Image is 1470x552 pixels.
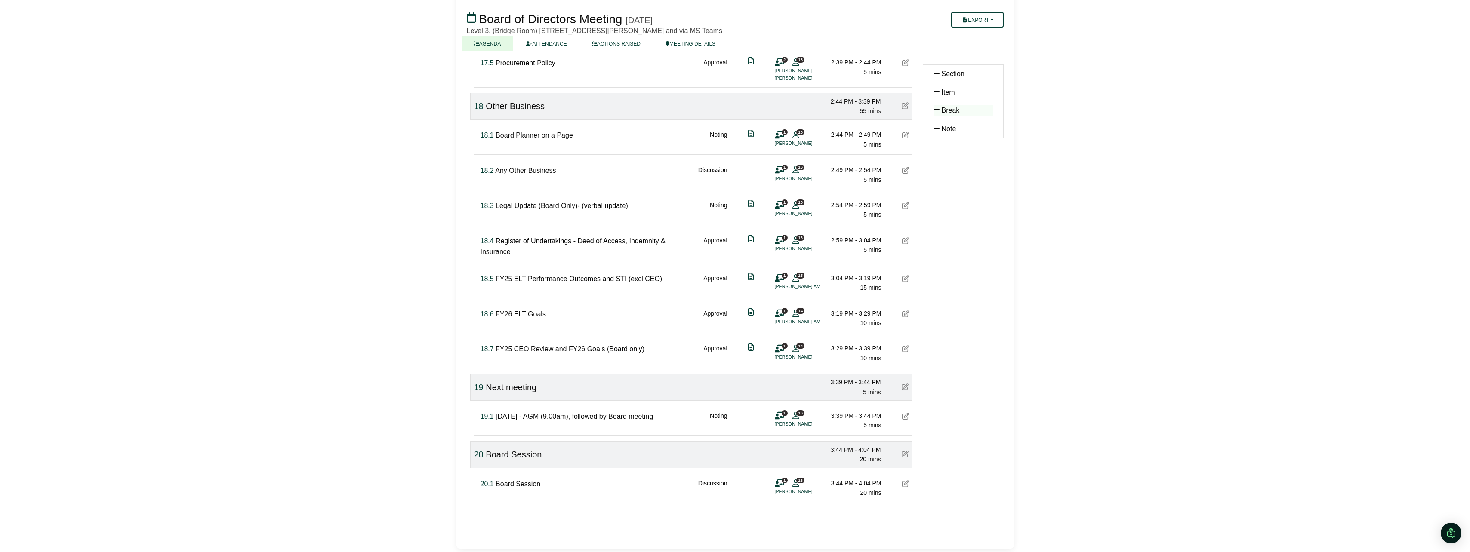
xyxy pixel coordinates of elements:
[481,237,666,256] span: Register of Undertakings - Deed of Access, Indemnity & Insurance
[821,58,881,67] div: 2:39 PM - 2:44 PM
[481,202,494,209] span: Click to fine tune number
[821,478,881,488] div: 3:44 PM - 4:04 PM
[863,246,881,253] span: 5 mins
[796,308,804,313] span: 14
[703,236,727,258] div: Approval
[782,57,788,62] span: 2
[496,59,555,67] span: Procurement Policy
[775,67,839,74] li: [PERSON_NAME]
[796,235,804,240] span: 16
[481,310,494,318] span: Click to fine tune number
[474,450,484,459] span: Click to fine tune number
[942,70,965,77] span: Section
[863,176,881,183] span: 5 mins
[821,445,881,454] div: 3:44 PM - 4:04 PM
[863,211,881,218] span: 5 mins
[698,165,727,184] div: Discussion
[860,319,881,326] span: 10 mins
[782,273,788,278] span: 1
[775,245,839,252] li: [PERSON_NAME]
[796,129,804,135] span: 16
[796,165,804,170] span: 16
[821,273,881,283] div: 3:04 PM - 3:19 PM
[860,107,881,114] span: 55 mins
[860,489,881,496] span: 20 mins
[462,36,514,51] a: AGENDA
[481,237,494,245] span: Click to fine tune number
[796,410,804,416] span: 16
[863,389,881,396] span: 5 mins
[951,12,1003,28] button: Export
[942,107,960,114] span: Break
[710,200,727,220] div: Noting
[710,411,727,430] div: Noting
[775,488,839,495] li: [PERSON_NAME]
[496,413,653,420] span: [DATE] - AGM (9.00am), followed by Board meeting
[495,167,556,174] span: Any Other Business
[863,68,881,75] span: 5 mins
[796,57,804,62] span: 18
[796,343,804,349] span: 14
[481,275,494,282] span: Click to fine tune number
[821,309,881,318] div: 3:19 PM - 3:29 PM
[486,383,536,392] span: Next meeting
[496,345,644,353] span: FY25 CEO Review and FY26 Goals (Board only)
[775,210,839,217] li: [PERSON_NAME]
[481,480,494,488] span: Click to fine tune number
[782,235,788,240] span: 1
[703,58,727,82] div: Approval
[860,284,881,291] span: 15 mins
[782,308,788,313] span: 1
[496,275,662,282] span: FY25 ELT Performance Outcomes and STI (excl CEO)
[481,132,494,139] span: Click to fine tune number
[474,383,484,392] span: Click to fine tune number
[496,132,573,139] span: Board Planner on a Page
[863,422,881,429] span: 5 mins
[796,478,804,483] span: 16
[775,140,839,147] li: [PERSON_NAME]
[860,355,881,362] span: 10 mins
[775,283,839,290] li: [PERSON_NAME] AM
[703,343,727,363] div: Approval
[782,129,788,135] span: 1
[481,59,494,67] span: Click to fine tune number
[710,130,727,149] div: Noting
[821,411,881,420] div: 3:39 PM - 3:44 PM
[579,36,653,51] a: ACTIONS RAISED
[653,36,728,51] a: MEETING DETAILS
[496,480,540,488] span: Board Session
[775,420,839,428] li: [PERSON_NAME]
[821,97,881,106] div: 2:44 PM - 3:39 PM
[775,353,839,361] li: [PERSON_NAME]
[496,202,628,209] span: Legal Update (Board Only)- (verbal update)
[821,236,881,245] div: 2:59 PM - 3:04 PM
[821,343,881,353] div: 3:29 PM - 3:39 PM
[474,101,484,111] span: Click to fine tune number
[481,345,494,353] span: Click to fine tune number
[513,36,579,51] a: ATTENDANCE
[698,478,727,498] div: Discussion
[775,74,839,82] li: [PERSON_NAME]
[782,199,788,205] span: 1
[782,410,788,416] span: 1
[626,15,653,25] div: [DATE]
[796,273,804,278] span: 15
[481,167,494,174] span: Click to fine tune number
[486,101,545,111] span: Other Business
[782,343,788,349] span: 1
[860,456,881,463] span: 20 mins
[942,125,956,132] span: Note
[863,141,881,148] span: 5 mins
[782,165,788,170] span: 1
[821,377,881,387] div: 3:39 PM - 3:44 PM
[496,310,546,318] span: FY26 ELT Goals
[703,309,727,328] div: Approval
[467,27,723,34] span: Level 3, (Bridge Room) [STREET_ADDRESS][PERSON_NAME] and via MS Teams
[796,199,804,205] span: 16
[703,273,727,293] div: Approval
[775,175,839,182] li: [PERSON_NAME]
[821,130,881,139] div: 2:44 PM - 2:49 PM
[1441,523,1461,543] div: Open Intercom Messenger
[479,12,622,26] span: Board of Directors Meeting
[821,200,881,210] div: 2:54 PM - 2:59 PM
